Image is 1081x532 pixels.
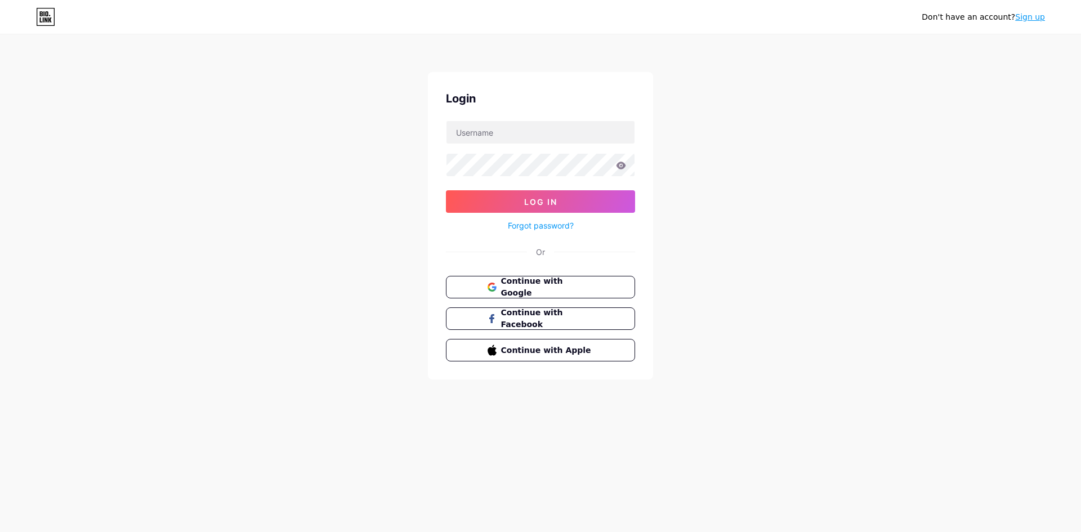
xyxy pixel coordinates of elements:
button: Continue with Google [446,276,635,298]
button: Continue with Facebook [446,307,635,330]
div: Or [536,246,545,258]
span: Continue with Apple [501,345,594,356]
button: Log In [446,190,635,213]
div: Don't have an account? [922,11,1045,23]
button: Continue with Apple [446,339,635,361]
a: Forgot password? [508,220,574,231]
div: Login [446,90,635,107]
input: Username [446,121,635,144]
span: Continue with Google [501,275,594,299]
a: Sign up [1015,12,1045,21]
span: Log In [524,197,557,207]
span: Continue with Facebook [501,307,594,330]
